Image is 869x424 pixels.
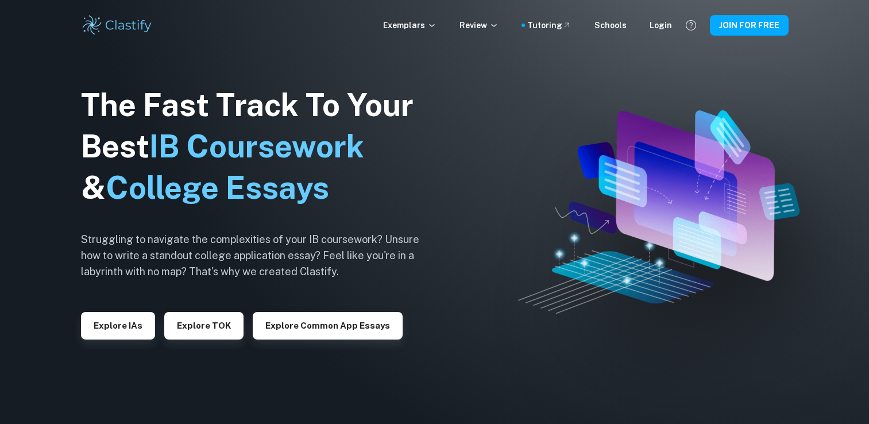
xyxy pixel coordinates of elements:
[527,19,571,32] a: Tutoring
[81,312,155,340] button: Explore IAs
[681,16,701,35] button: Help and Feedback
[149,128,364,164] span: IB Coursework
[106,169,329,206] span: College Essays
[650,19,672,32] a: Login
[81,232,437,280] h6: Struggling to navigate the complexities of your IB coursework? Unsure how to write a standout col...
[81,14,154,37] img: Clastify logo
[81,319,155,330] a: Explore IAs
[594,19,627,32] a: Schools
[518,110,800,314] img: Clastify hero
[164,312,244,340] button: Explore TOK
[81,84,437,209] h1: The Fast Track To Your Best &
[383,19,437,32] p: Exemplars
[710,15,789,36] button: JOIN FOR FREE
[253,319,403,330] a: Explore Common App essays
[459,19,499,32] p: Review
[164,319,244,330] a: Explore TOK
[253,312,403,340] button: Explore Common App essays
